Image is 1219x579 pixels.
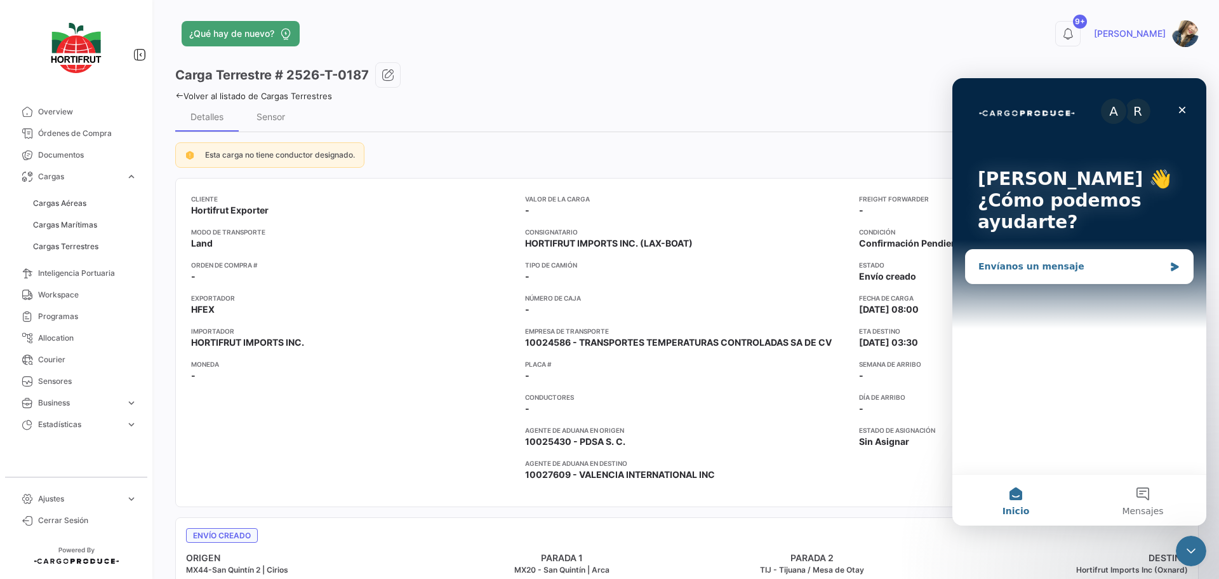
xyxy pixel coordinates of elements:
a: Documentos [10,144,142,166]
span: expand_more [126,419,137,430]
span: - [191,369,196,382]
span: Cargas Terrestres [33,241,98,252]
a: Programas [10,306,142,327]
iframe: Intercom live chat [952,78,1206,526]
a: Cargas Aéreas [28,194,142,213]
span: 10027609 - VALENCIA INTERNATIONAL INC [525,468,715,481]
app-card-info-title: Importador [191,326,515,336]
iframe: Intercom live chat [1176,536,1206,566]
span: Cargas [38,171,121,182]
span: Overview [38,106,137,118]
button: ¿Qué hay de nuevo? [182,21,300,46]
a: Cargas Terrestres [28,237,142,256]
app-card-info-title: Condición [859,227,1183,237]
app-card-info-title: Día de Arribo [859,392,1183,402]
app-card-info-title: Consignatario [525,227,849,237]
span: Cargas Aéreas [33,198,86,209]
span: expand_more [126,171,137,182]
span: - [859,369,863,382]
h4: DESTINO [938,552,1189,564]
a: Sensores [10,371,142,392]
span: 10024586 - TRANSPORTES TEMPERATURAS CONTROLADAS SA DE CV [525,336,832,349]
span: Sensores [38,376,137,387]
span: - [525,303,530,316]
a: Órdenes de Compra [10,123,142,144]
app-card-info-title: Conductores [525,392,849,402]
img: 67520e24-8e31-41af-9406-a183c2b4e474.jpg [1172,20,1199,47]
app-card-info-title: Freight Forwarder [859,194,1183,204]
h4: ORIGEN [186,552,437,564]
span: [DATE] 03:30 [859,336,918,349]
app-card-info-title: Empresa de Transporte [525,326,849,336]
span: HFEX [191,303,215,316]
span: Programas [38,311,137,322]
h5: MX20 - San Quintín | Arca [437,564,688,576]
span: Envío creado [186,528,258,543]
span: [DATE] 08:00 [859,303,919,316]
h5: Hortifrut Imports Inc (Oxnard) [938,564,1189,576]
app-card-info-title: Agente de Aduana en Destino [525,458,849,468]
app-card-info-title: ETA Destino [859,326,1183,336]
span: [PERSON_NAME] [1094,27,1166,40]
a: Cargas Marítimas [28,215,142,235]
span: Documentos [38,149,137,161]
span: expand_more [126,493,137,505]
a: Allocation [10,327,142,349]
span: HORTIFRUT IMPORTS INC. (LAX-BOAT) [525,237,693,250]
span: Sin Asignar [859,435,909,448]
div: Detalles [190,111,223,122]
app-card-info-title: Semana de Arribo [859,359,1183,369]
div: Sensor [256,111,285,122]
span: Envío creado [859,270,916,283]
a: Workspace [10,284,142,306]
span: 10025430 - PDSA S. C. [525,435,625,448]
app-card-info-title: Orden de Compra # [191,260,515,270]
h5: MX44-San Quintín 2 | Cirios [186,564,437,576]
app-card-info-title: Placa # [525,359,849,369]
span: - [191,270,196,283]
span: - [525,369,530,382]
app-card-info-title: Valor de la Carga [525,194,849,204]
h4: PARADA 1 [437,552,688,564]
span: - [525,270,530,283]
span: Land [191,237,213,250]
span: Allocation [38,332,137,344]
h3: Carga Terrestre # 2526-T-0187 [175,66,369,84]
span: - [525,204,530,217]
h4: PARADA 2 [687,552,938,564]
app-card-info-title: Exportador [191,293,515,303]
span: Cerrar Sesión [38,515,137,526]
span: - [859,204,863,217]
app-card-info-title: Modo de Transporte [191,227,515,237]
app-card-info-title: Fecha de carga [859,293,1183,303]
span: Estadísticas [38,419,121,430]
span: Confirmación Pendiente Empresa de Transporte [859,237,1069,250]
app-card-info-title: Agente de Aduana en Origen [525,425,849,435]
span: - [859,402,863,415]
app-card-info-title: Tipo de Camión [525,260,849,270]
app-card-info-title: Moneda [191,359,515,369]
app-card-info-title: Estado de Asignación [859,425,1183,435]
span: HORTIFRUT IMPORTS INC. [191,336,304,349]
span: expand_more [126,397,137,409]
a: Volver al listado de Cargas Terrestres [175,91,332,101]
app-card-info-title: Estado [859,260,1183,270]
span: - [525,402,530,415]
img: logo-hortifrut.svg [44,15,108,81]
span: Courier [38,354,137,365]
span: Órdenes de Compra [38,128,137,139]
span: Workspace [38,289,137,301]
span: Ajustes [38,493,121,505]
app-card-info-title: Número de Caja [525,293,849,303]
